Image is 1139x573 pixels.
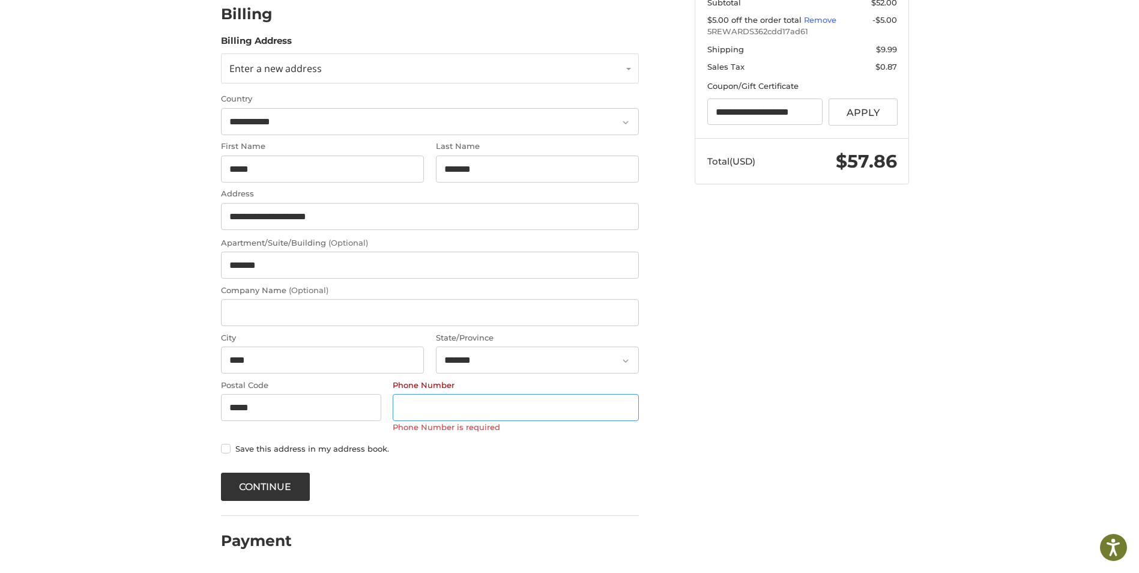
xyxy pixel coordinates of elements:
[221,188,639,200] label: Address
[876,44,897,54] span: $9.99
[836,150,897,172] span: $57.86
[707,26,897,38] span: 5REWARDS362cdd17ad61
[707,44,744,54] span: Shipping
[221,532,292,550] h2: Payment
[221,237,639,249] label: Apartment/Suite/Building
[221,332,424,344] label: City
[17,18,136,28] p: We're away right now. Please check back later!
[707,99,823,126] input: Gift Certificate or Coupon Code
[707,62,745,71] span: Sales Tax
[221,380,381,392] label: Postal Code
[289,285,328,295] small: (Optional)
[221,285,639,297] label: Company Name
[138,16,153,30] button: Open LiveChat chat widget
[707,156,755,167] span: Total (USD)
[221,34,292,53] legend: Billing Address
[221,473,310,501] button: Continue
[436,332,639,344] label: State/Province
[221,444,639,453] label: Save this address in my address book.
[221,93,639,105] label: Country
[707,80,897,92] div: Coupon/Gift Certificate
[221,141,424,153] label: First Name
[221,5,291,23] h2: Billing
[229,62,322,75] span: Enter a new address
[872,15,897,25] span: -$5.00
[707,15,804,25] span: $5.00 off the order total
[393,380,639,392] label: Phone Number
[829,99,898,126] button: Apply
[436,141,639,153] label: Last Name
[221,53,639,83] a: Enter or select a different address
[875,62,897,71] span: $0.87
[804,15,836,25] a: Remove
[328,238,368,247] small: (Optional)
[393,422,639,432] label: Phone Number is required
